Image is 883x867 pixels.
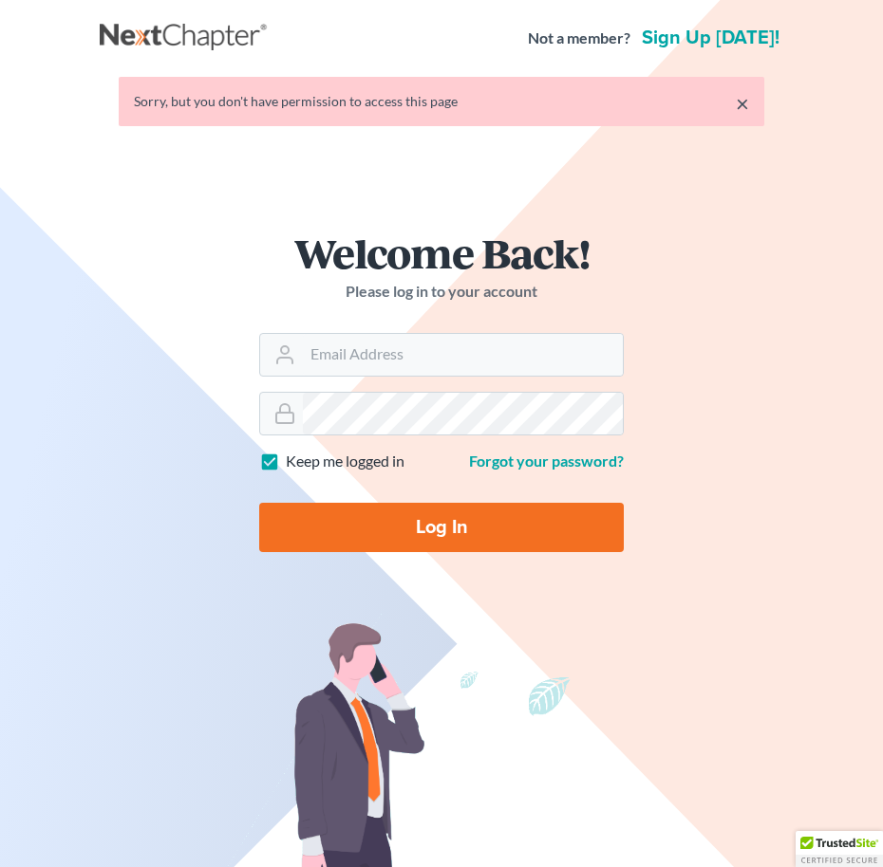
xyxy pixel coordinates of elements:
[259,281,624,303] p: Please log in to your account
[259,503,624,552] input: Log In
[469,452,624,470] a: Forgot your password?
[286,451,404,472] label: Keep me logged in
[303,334,623,376] input: Email Address
[528,28,630,49] strong: Not a member?
[259,232,624,273] h1: Welcome Back!
[638,28,783,47] a: Sign up [DATE]!
[736,92,749,115] a: ×
[134,92,749,111] div: Sorry, but you don't have permission to access this page
[796,831,883,867] div: TrustedSite Certified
